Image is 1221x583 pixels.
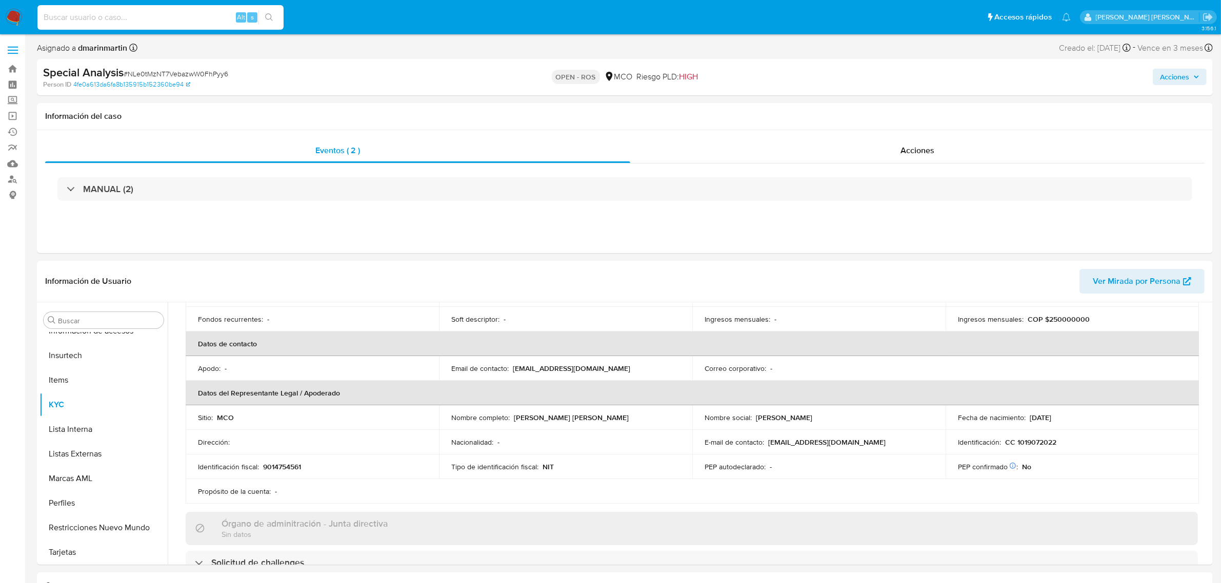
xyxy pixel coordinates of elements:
p: Sitio : [198,413,213,422]
div: Órgano de adminitración - Junta directivaSin datos [186,512,1198,545]
p: - [770,462,772,471]
a: 4fe0a613da6fa8b135915b152360be94 [73,80,190,89]
b: Person ID [43,80,71,89]
p: - [497,438,499,447]
p: Dirección : [198,438,230,447]
p: CC 1019072022 [1005,438,1056,447]
button: Acciones [1153,69,1207,85]
p: [PERSON_NAME] [PERSON_NAME] [514,413,629,422]
span: Alt [237,12,245,22]
input: Buscar [58,316,159,325]
button: Lista Interna [39,417,168,442]
div: Creado el: [DATE] [1059,41,1131,55]
span: Vence en 3 meses [1137,43,1203,54]
button: Items [39,368,168,392]
p: - [225,364,227,373]
span: Asignado a [37,43,127,54]
p: - [275,487,277,496]
button: Tarjetas [39,540,168,565]
p: Propósito de la cuenta : [198,487,271,496]
span: Riesgo PLD: [637,71,698,82]
p: [EMAIL_ADDRESS][DOMAIN_NAME] [513,364,630,373]
p: Apodo : [198,364,221,373]
button: Ver Mirada por Persona [1079,269,1205,294]
p: [DATE] [1030,413,1051,422]
h3: Órgano de adminitración - Junta directiva [222,518,388,529]
p: - [504,315,506,324]
b: Special Analysis [43,64,124,80]
h1: Información de Usuario [45,276,131,286]
h1: Información del caso [45,111,1205,121]
span: s [251,12,254,22]
p: Fondos recurrentes : [198,315,263,324]
p: Soft descriptor : [451,315,499,324]
p: OPEN - ROS [552,70,600,84]
p: MCO [217,413,234,422]
button: Perfiles [39,491,168,515]
p: Fecha de nacimiento : [958,413,1026,422]
p: - [774,315,776,324]
a: Notificaciones [1062,13,1071,22]
p: Identificación fiscal : [198,462,259,471]
p: Tipo de identificación fiscal : [451,462,538,471]
p: Sin datos [222,529,388,539]
button: search-icon [258,10,279,25]
span: Eventos ( 2 ) [315,144,360,156]
button: KYC [39,392,168,417]
span: Acciones [900,144,934,156]
a: Salir [1203,12,1213,23]
h3: MANUAL (2) [83,183,133,195]
p: Nombre social : [705,413,752,422]
p: No [1022,462,1031,471]
button: Buscar [48,316,56,324]
p: PEP confirmado : [958,462,1018,471]
p: - [770,364,772,373]
span: # NLe0tMzNT7VebazwW0FhPyy6 [124,69,228,79]
span: Ver Mirada por Persona [1093,269,1180,294]
span: Acciones [1160,69,1189,85]
button: Insurtech [39,343,168,368]
p: Email de contacto : [451,364,509,373]
span: Accesos rápidos [994,12,1052,23]
p: 9014754561 [263,462,301,471]
p: E-mail de contacto : [705,438,764,447]
p: Nombre completo : [451,413,510,422]
p: NIT [543,462,554,471]
p: juan.montanobonaga@mercadolibre.com.co [1096,12,1199,22]
input: Buscar usuario o caso... [37,11,284,24]
div: MANUAL (2) [57,177,1192,201]
p: Ingresos mensuales : [705,315,770,324]
th: Datos de contacto [186,331,1199,356]
button: Listas Externas [39,442,168,466]
button: Marcas AML [39,466,168,491]
span: - [1133,41,1135,55]
p: Ingresos mensuales : [958,315,1024,324]
p: PEP autodeclarado : [705,462,766,471]
b: dmarinmartin [76,42,127,54]
p: [EMAIL_ADDRESS][DOMAIN_NAME] [768,438,886,447]
div: Solicitud de challenges [186,551,1198,574]
button: Restricciones Nuevo Mundo [39,515,168,540]
p: Nacionalidad : [451,438,493,447]
p: [PERSON_NAME] [756,413,812,422]
span: HIGH [679,71,698,82]
p: - [267,315,269,324]
p: Identificación : [958,438,1001,447]
th: Datos del Representante Legal / Apoderado [186,381,1199,405]
p: Correo corporativo : [705,364,766,373]
p: COP $250000000 [1028,315,1090,324]
div: MCO [604,71,633,82]
h3: Solicitud de challenges [211,557,304,568]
